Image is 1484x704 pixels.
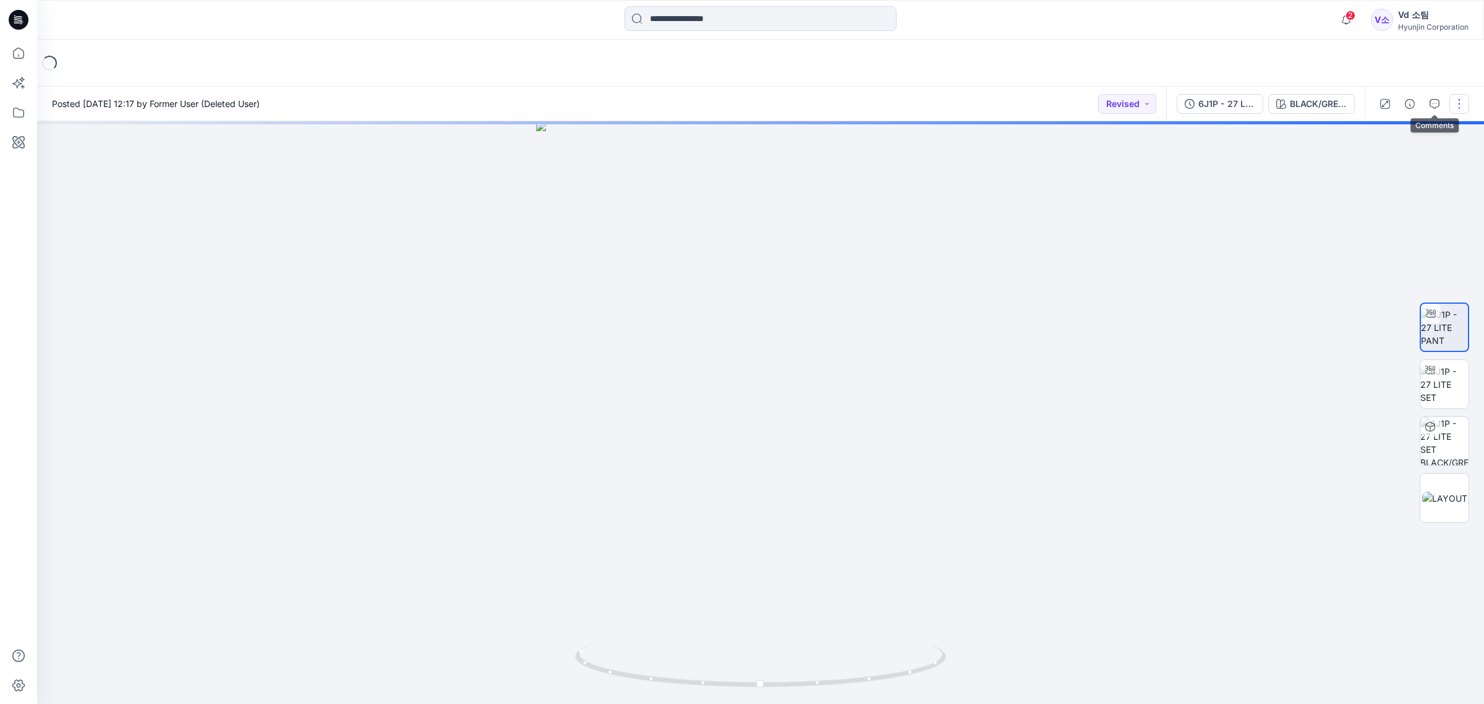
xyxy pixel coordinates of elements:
[1371,9,1393,31] div: V소
[1268,94,1355,114] button: BLACK/GREY/GRADIENT
[1422,492,1467,505] img: LAYOUT
[1398,7,1469,22] div: Vd 소팀
[1177,94,1263,114] button: 6J1P - 27 LITE SET
[1345,11,1355,20] span: 2
[1198,97,1255,111] div: 6J1P - 27 LITE SET
[1420,417,1469,465] img: 6J1P - 27 LITE SET BLACK/GREY/GRADIENT
[1420,365,1469,404] img: 6J1P - 27 LITE SET
[52,97,260,110] span: Posted [DATE] 12:17 by
[150,98,260,109] a: Former User (Deleted User)
[1398,22,1469,32] div: Hyunjin Corporation
[1290,97,1347,111] div: BLACK/GREY/GRADIENT
[1400,94,1420,114] button: Details
[1421,308,1468,347] img: 6J1P - 27 LITE PANT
